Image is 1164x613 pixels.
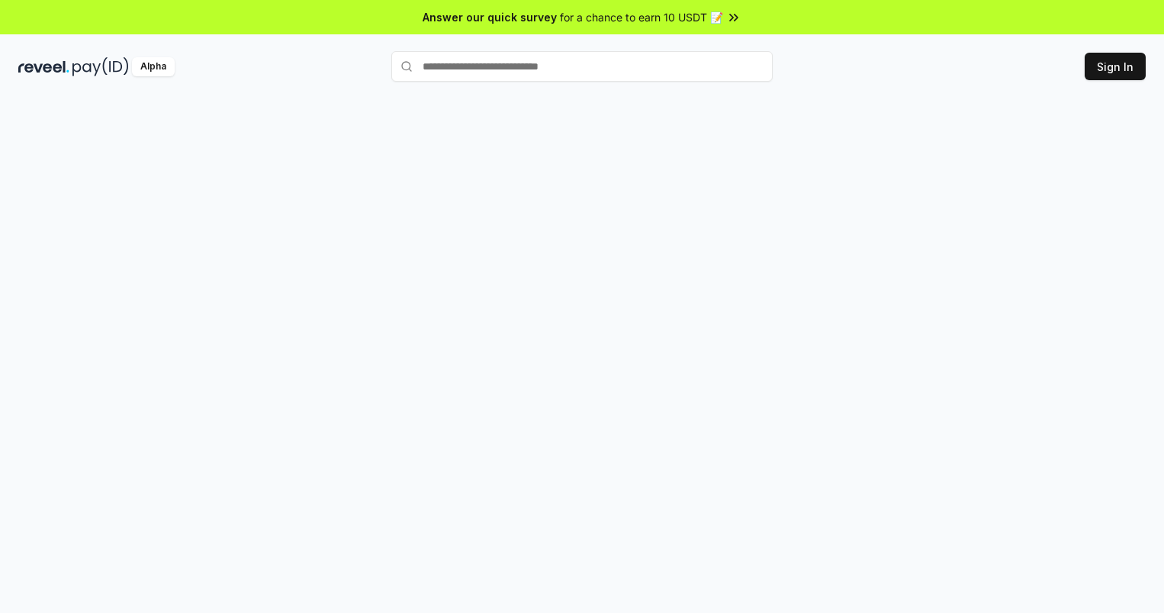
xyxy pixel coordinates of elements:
span: for a chance to earn 10 USDT 📝 [560,9,723,25]
button: Sign In [1085,53,1146,80]
span: Answer our quick survey [423,9,557,25]
img: pay_id [72,57,129,76]
div: Alpha [132,57,175,76]
img: reveel_dark [18,57,69,76]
